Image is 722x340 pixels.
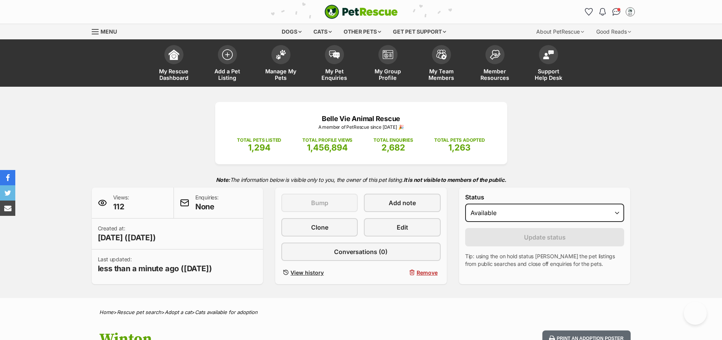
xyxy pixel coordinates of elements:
[98,232,156,243] span: [DATE] ([DATE])
[324,5,398,19] a: PetRescue
[612,8,620,16] img: chat-41dd97257d64d25036548639549fe6c8038ab92f7586957e7f3b1b290dea8141.svg
[281,194,358,212] button: Bump
[417,269,438,277] span: Remove
[465,228,625,246] button: Update status
[302,137,352,144] p: TOTAL PROFILE VIEWS
[195,201,219,212] span: None
[424,68,459,81] span: My Team Members
[254,41,308,87] a: Manage My Pets
[201,41,254,87] a: Add a Pet Listing
[524,233,566,242] span: Update status
[227,113,496,124] p: Belle Vie Animal Rescue
[80,309,642,315] div: > > >
[308,24,337,39] div: Cats
[308,41,361,87] a: My Pet Enquiries
[169,49,179,60] img: dashboard-icon-eb2f2d2d3e046f16d808141f083e7271f6b2e854fb5c12c21221c1fb7104beca.svg
[307,142,348,152] span: 1,456,894
[264,68,298,81] span: Manage My Pets
[397,223,408,232] span: Edit
[92,172,631,188] p: The information below is visible only to you, the owner of this pet listing.
[448,142,471,152] span: 1,263
[478,68,512,81] span: Member Resources
[597,6,609,18] button: Notifications
[361,41,415,87] a: My Group Profile
[591,24,636,39] div: Good Reads
[237,137,281,144] p: TOTAL PETS LISTED
[468,41,522,87] a: Member Resources
[195,194,219,212] p: Enquiries:
[157,68,191,81] span: My Rescue Dashboard
[388,24,451,39] div: Get pet support
[338,24,386,39] div: Other pets
[290,269,324,277] span: View history
[684,302,707,325] iframe: Help Scout Beacon - Open
[98,263,212,274] span: less than a minute ago ([DATE])
[99,309,114,315] a: Home
[92,24,122,38] a: Menu
[281,243,441,261] a: Conversations (0)
[98,225,156,243] p: Created at:
[101,28,117,35] span: Menu
[227,124,496,131] p: A member of PetRescue since [DATE] 🎉
[324,5,398,19] img: logo-cat-932fe2b9b8326f06289b0f2fb663e598f794de774fb13d1741a6617ecf9a85b4.svg
[436,50,447,60] img: team-members-icon-5396bd8760b3fe7c0b43da4ab00e1e3bb1a5d9ba89233759b79545d2d3fc5d0d.svg
[415,41,468,87] a: My Team Members
[389,198,416,207] span: Add note
[404,176,506,183] strong: It is not visible to members of the public.
[364,194,440,212] a: Add note
[276,50,286,60] img: manage-my-pets-icon-02211641906a0b7f246fdf0571729dbe1e7629f14944591b6c1af311fb30b64b.svg
[465,194,625,201] label: Status
[383,50,393,59] img: group-profile-icon-3fa3cf56718a62981997c0bc7e787c4b2cf8bcc04b72c1350f741eb67cf2f40e.svg
[281,218,358,236] a: Clone
[490,50,500,60] img: member-resources-icon-8e73f808a243e03378d46382f2149f9095a855e16c252ad45f914b54edf8863c.svg
[98,256,212,274] p: Last updated:
[583,6,636,18] ul: Account quick links
[465,253,625,268] p: Tip: using the on hold status [PERSON_NAME] the pet listings from public searches and close off e...
[371,68,405,81] span: My Group Profile
[583,6,595,18] a: Favourites
[381,142,405,152] span: 2,682
[329,50,340,59] img: pet-enquiries-icon-7e3ad2cf08bfb03b45e93fb7055b45f3efa6380592205ae92323e6603595dc1f.svg
[276,24,307,39] div: Dogs
[147,41,201,87] a: My Rescue Dashboard
[334,247,388,256] span: Conversations (0)
[531,68,566,81] span: Support Help Desk
[599,8,605,16] img: notifications-46538b983faf8c2785f20acdc204bb7945ddae34d4c08c2a6579f10ce5e182be.svg
[434,137,485,144] p: TOTAL PETS ADOPTED
[311,223,328,232] span: Clone
[210,68,245,81] span: Add a Pet Listing
[248,142,271,152] span: 1,294
[117,309,161,315] a: Rescue pet search
[216,176,230,183] strong: Note:
[311,198,328,207] span: Bump
[364,267,440,278] button: Remove
[113,201,129,212] span: 112
[543,50,554,59] img: help-desk-icon-fdf02630f3aa405de69fd3d07c3f3aa587a6932b1a1747fa1d2bba05be0121f9.svg
[610,6,623,18] a: Conversations
[113,194,129,212] p: Views:
[195,309,258,315] a: Cats available for adoption
[281,267,358,278] a: View history
[624,6,636,18] button: My account
[522,41,575,87] a: Support Help Desk
[373,137,413,144] p: TOTAL ENQUIRIES
[364,218,440,236] a: Edit
[531,24,589,39] div: About PetRescue
[317,68,352,81] span: My Pet Enquiries
[165,309,191,315] a: Adopt a cat
[626,8,634,16] img: Belle Vie Animal Rescue profile pic
[222,49,233,60] img: add-pet-listing-icon-0afa8454b4691262ce3f59096e99ab1cd57d4a30225e0717b998d2c9b9846f56.svg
